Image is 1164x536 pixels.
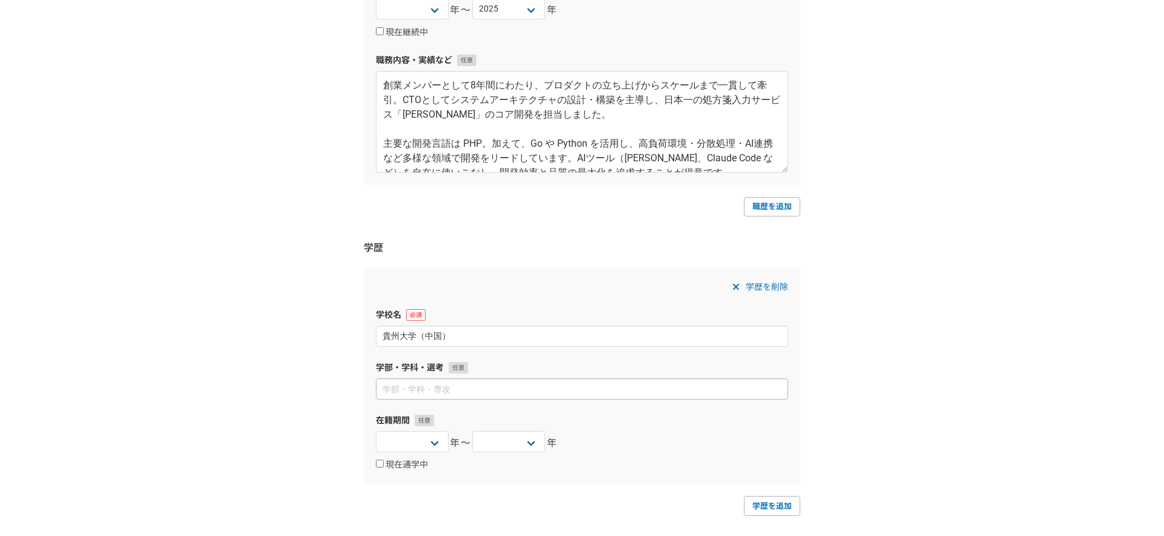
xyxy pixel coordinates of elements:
span: 年 [547,3,558,18]
a: 学歴を追加 [744,496,800,515]
label: 学部・学科・選考 [376,361,788,374]
label: 職務内容・実績など [376,54,788,67]
label: 現在継続中 [376,27,428,38]
label: 学校名 [376,309,788,321]
input: 現在通学中 [376,460,384,467]
span: 年〜 [450,3,471,18]
span: 年〜 [450,436,471,451]
h3: 学歴 [364,241,800,255]
label: 現在通学中 [376,460,428,471]
span: 学歴を削除 [746,280,788,294]
input: 学部・学科・専攻 [376,378,788,400]
label: 在籍期間 [376,414,788,427]
span: 年 [547,436,558,451]
a: 職歴を追加 [744,197,800,216]
input: 学校名 [376,326,788,347]
input: 現在継続中 [376,27,384,35]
